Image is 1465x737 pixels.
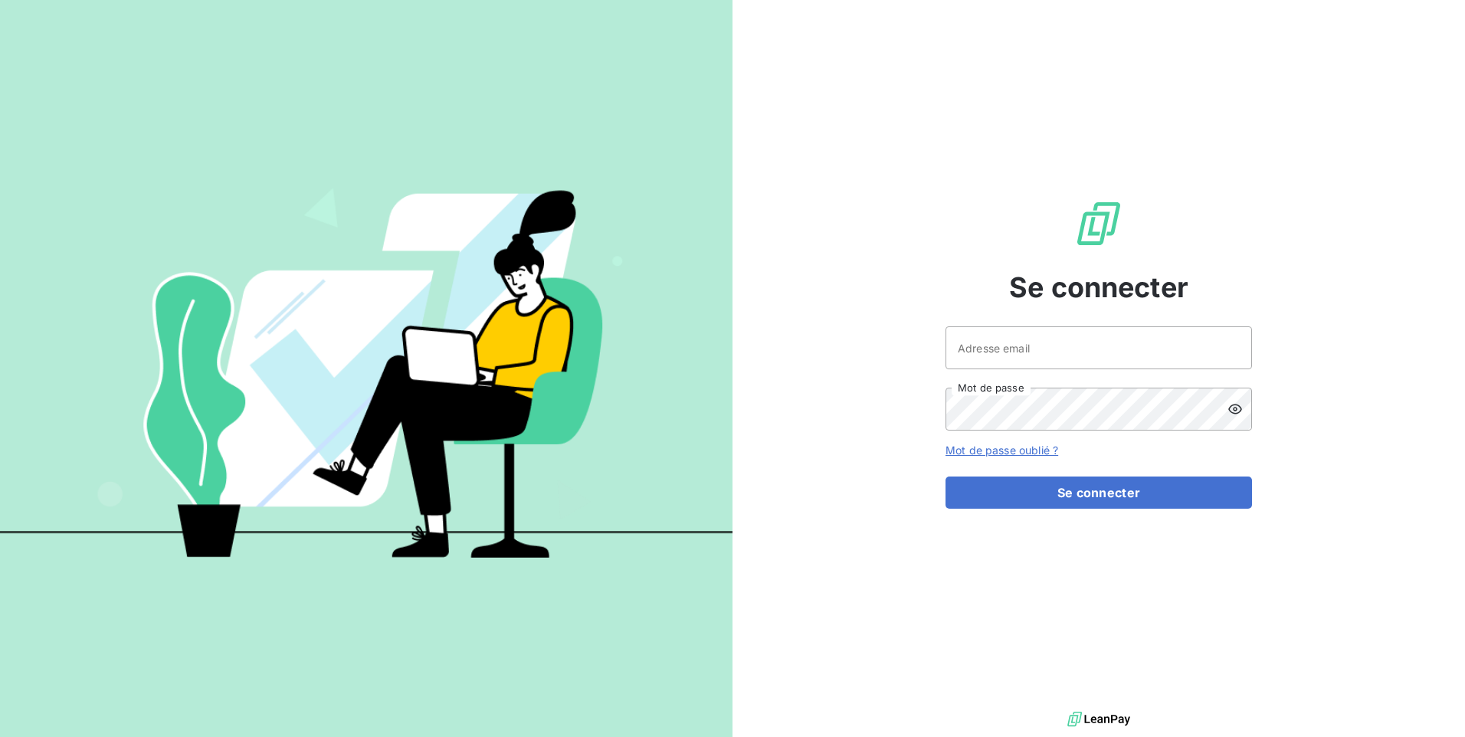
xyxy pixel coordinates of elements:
[1067,708,1130,731] img: logo
[946,326,1252,369] input: placeholder
[1009,267,1188,308] span: Se connecter
[946,444,1058,457] a: Mot de passe oublié ?
[1074,199,1123,248] img: Logo LeanPay
[946,477,1252,509] button: Se connecter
